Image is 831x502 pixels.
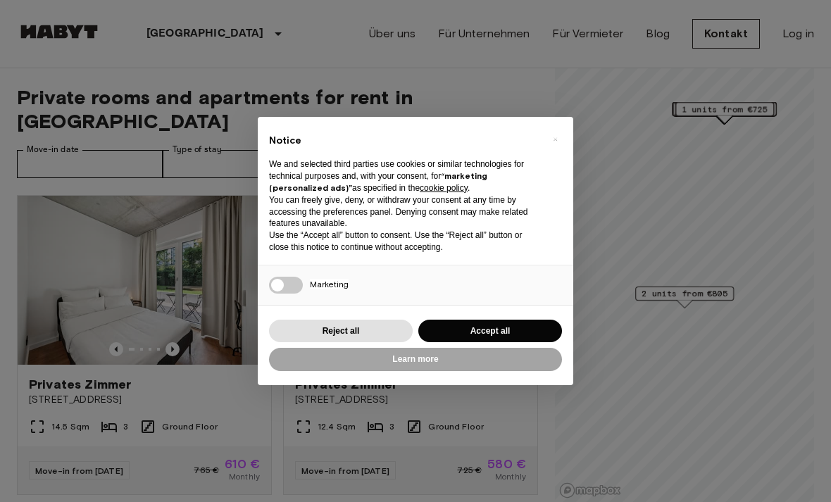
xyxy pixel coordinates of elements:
h2: Notice [269,134,539,148]
p: You can freely give, deny, or withdraw your consent at any time by accessing the preferences pane... [269,194,539,230]
button: Learn more [269,348,562,371]
button: Close this notice [544,128,566,151]
strong: “marketing (personalized ads)” [269,170,487,193]
span: × [553,131,558,148]
a: cookie policy [420,183,468,193]
span: Marketing [310,279,349,289]
button: Reject all [269,320,413,343]
p: We and selected third parties use cookies or similar technologies for technical purposes and, wit... [269,158,539,194]
button: Accept all [418,320,562,343]
p: Use the “Accept all” button to consent. Use the “Reject all” button or close this notice to conti... [269,230,539,253]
